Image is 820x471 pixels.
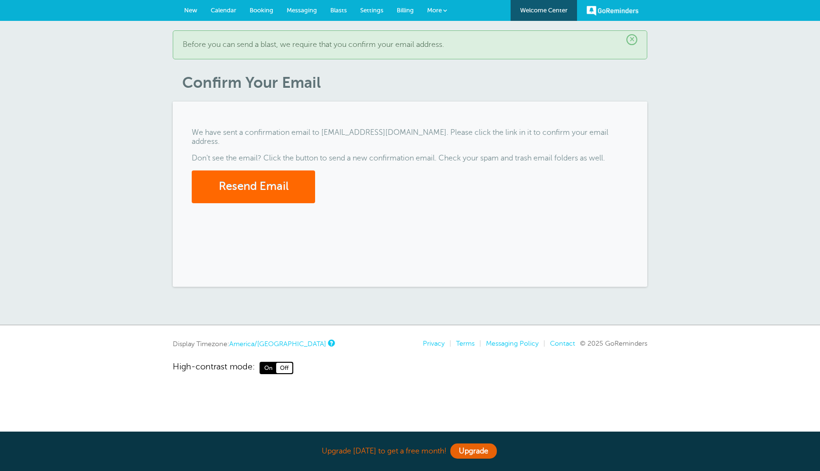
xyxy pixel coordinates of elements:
a: Terms [456,339,475,347]
div: Upgrade [DATE] to get a free month! [173,441,647,462]
span: Calendar [211,7,236,14]
div: Display Timezone: [173,339,334,348]
li: | [445,339,451,348]
span: On [261,363,276,373]
a: Privacy [423,339,445,347]
span: New [184,7,197,14]
p: We have sent a confirmation email to [EMAIL_ADDRESS][DOMAIN_NAME]. Please click the link in it to... [192,128,628,146]
span: Blasts [330,7,347,14]
span: Billing [397,7,414,14]
li: | [539,339,545,348]
a: This is the timezone being used to display dates and times to you on this device. Click the timez... [328,340,334,346]
span: Off [276,363,292,373]
span: Messaging [287,7,317,14]
a: Upgrade [450,443,497,459]
span: Settings [360,7,383,14]
span: More [427,7,442,14]
h1: Confirm Your Email [182,74,647,92]
p: Don't see the email? Click the button to send a new confirmation email. Check your spam and trash... [192,154,628,163]
span: Booking [250,7,273,14]
a: Contact [550,339,575,347]
button: Resend Email [192,170,315,203]
p: Before you can send a blast, we require that you confirm your email address. [183,40,637,49]
span: High-contrast mode: [173,362,255,374]
a: High-contrast mode: On Off [173,362,647,374]
span: © 2025 GoReminders [580,339,647,347]
a: Messaging Policy [486,339,539,347]
span: × [626,34,637,45]
li: | [475,339,481,348]
a: America/[GEOGRAPHIC_DATA] [229,340,326,348]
